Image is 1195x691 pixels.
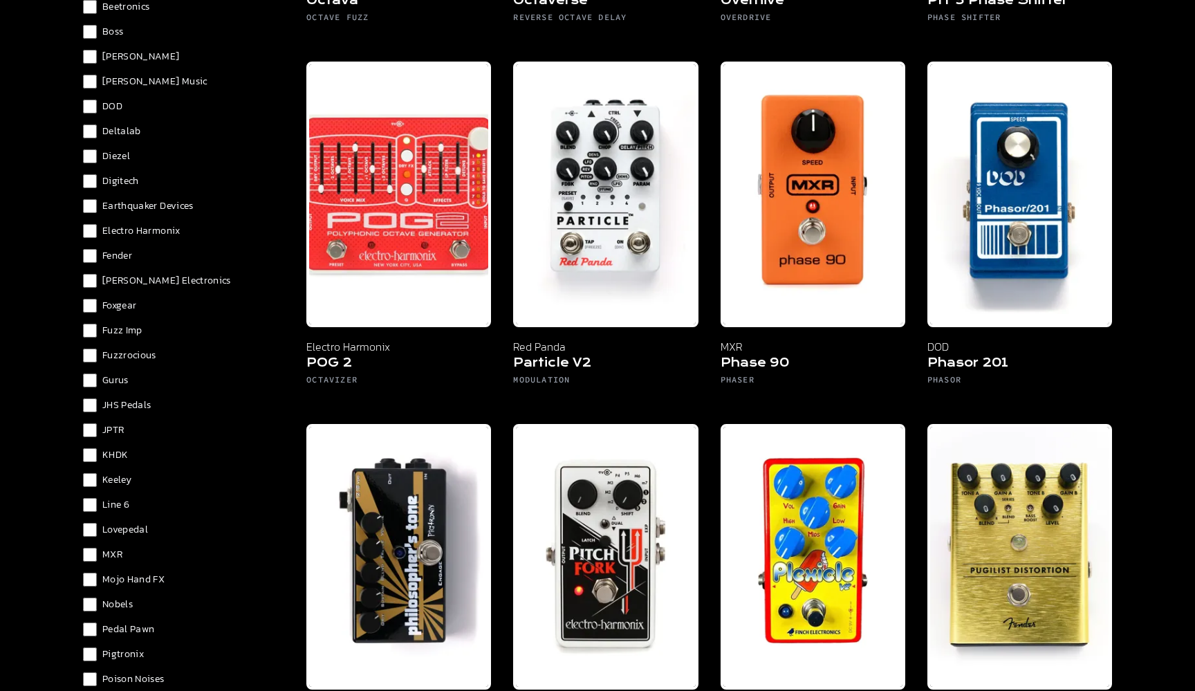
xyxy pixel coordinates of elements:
[83,398,97,412] input: JHS Pedals
[306,424,491,690] img: Pigtronix Philosopher's Tone
[102,199,194,213] span: Earthquaker Devices
[102,647,144,661] span: Pigtronix
[102,75,207,89] span: [PERSON_NAME] Music
[83,125,97,138] input: Deltalab
[102,25,123,39] span: Boss
[102,125,141,138] span: Deltalab
[513,12,698,28] h6: Reverse Octave Delay
[83,299,97,313] input: Foxgear
[927,355,1112,374] h5: Phasor 201
[83,548,97,562] input: MXR
[102,398,151,412] span: JHS Pedals
[721,62,905,402] a: MXR Phase 90 MXR Phase 90 Phaser
[102,498,129,512] span: Line 6
[513,374,698,391] h6: Modulation
[83,448,97,462] input: KHDK
[721,12,905,28] h6: Overdrive
[102,423,124,437] span: JPTR
[102,50,180,64] span: [PERSON_NAME]
[102,224,180,238] span: Electro Harmonix
[102,349,156,362] span: Fuzzrocious
[83,573,97,587] input: Mojo Hand FX
[927,338,1112,355] p: DOD
[721,62,905,327] img: MXR Phase 90
[721,374,905,391] h6: Phaser
[513,62,698,327] img: Red Panda Particle V2
[102,523,148,537] span: Lovepedal
[102,374,129,387] span: Gurus
[927,62,1112,327] img: DOD Phasor 201
[102,299,136,313] span: Foxgear
[721,338,905,355] p: MXR
[306,355,491,374] h5: POG 2
[83,498,97,512] input: Line 6
[306,12,491,28] h6: Octave Fuzz
[306,62,491,327] img: Electro Harmonix POG 2
[102,473,131,487] span: Keeley
[102,100,122,113] span: DOD
[83,598,97,611] input: Nobels
[927,374,1112,391] h6: Phasor
[83,274,97,288] input: [PERSON_NAME] Electronics
[83,224,97,238] input: Electro Harmonix
[83,523,97,537] input: Lovepedal
[513,338,698,355] p: Red Panda
[102,623,155,636] span: Pedal Pawn
[83,50,97,64] input: [PERSON_NAME]
[83,174,97,188] input: Digitech
[83,75,97,89] input: [PERSON_NAME] Music
[83,199,97,213] input: Earthquaker Devices
[102,274,231,288] span: [PERSON_NAME] Electronics
[721,355,905,374] h5: Phase 90
[102,149,130,163] span: Diezel
[306,374,491,391] h6: Octavizer
[83,249,97,263] input: Fender
[83,473,97,487] input: Keeley
[83,25,97,39] input: Boss
[306,62,491,402] a: Electro Harmonix POG 2 Electro Harmonix POG 2 Octavizer
[513,355,698,374] h5: Particle V2
[927,12,1112,28] h6: Phase Shifter
[102,598,133,611] span: Nobels
[513,424,698,690] img: Electro Harmonix Pitch Fork
[83,324,97,338] input: Fuzz Imp
[83,100,97,113] input: DOD
[102,548,122,562] span: MXR
[102,573,165,587] span: Mojo Hand FX
[102,448,128,462] span: KHDK
[83,374,97,387] input: Gurus
[102,174,139,188] span: Digitech
[83,672,97,686] input: Poison Noises
[83,623,97,636] input: Pedal Pawn
[513,62,698,402] a: Red Panda Particle V2 Red Panda Particle V2 Modulation
[83,423,97,437] input: JPTR
[927,62,1112,402] a: DOD Phasor 201 DOD Phasor 201 Phasor
[102,672,165,686] span: Poison Noises
[102,324,142,338] span: Fuzz Imp
[102,249,132,263] span: Fender
[83,149,97,163] input: Diezel
[83,349,97,362] input: Fuzzrocious
[83,647,97,661] input: Pigtronix
[306,338,491,355] p: Electro Harmonix
[721,424,905,690] img: Finch Electronics Plexicle V2
[927,424,1112,690] img: Fender Pugilist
